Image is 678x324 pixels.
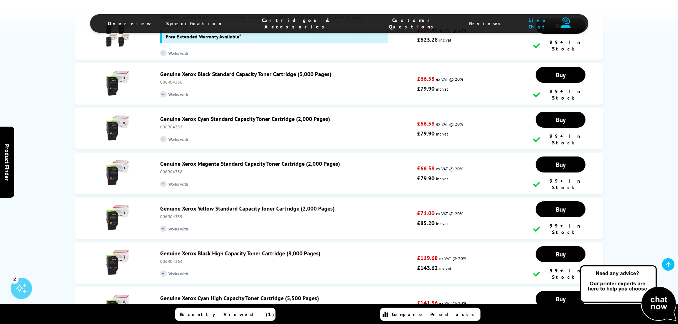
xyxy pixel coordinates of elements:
img: Genuine Xerox Cyan High Capacity Toner Cartridge (5,500 Pages) [105,295,130,320]
span: Reviews [469,20,505,27]
span: inc vat [439,37,451,43]
span: ex VAT @ 20% [436,166,463,171]
span: Works with [160,136,196,142]
div: 2 [11,275,19,283]
span: Customer Questions [371,17,455,30]
strong: £71.00 [417,209,435,217]
span: Buy [556,250,566,258]
span: Works with [160,225,196,232]
div: 99+ In Stock [533,223,588,235]
i: + [160,225,167,232]
div: 006R04365 [160,303,414,309]
img: Genuine Xerox Magenta Standard Capacity Toner Cartridge (2,000 Pages) [105,160,130,185]
div: 99+ In Stock [533,133,588,146]
span: Overview [108,20,152,27]
a: Genuine Xerox Yellow Standard Capacity Toner Cartridge (2,000 Pages) [160,205,335,212]
a: Recently Viewed (1) [175,308,275,321]
i: + [160,50,167,56]
span: Buy [556,71,566,79]
span: Buy [556,160,566,169]
strong: £79.90 [417,130,435,137]
a: Genuine Xerox Magenta Standard Capacity Toner Cartridge (2,000 Pages) [160,160,340,167]
div: 006R04359 [160,214,414,219]
i: + [160,270,167,277]
span: Works with [160,270,196,277]
span: Works with [160,91,196,97]
a: Compare Products [380,308,480,321]
img: Genuine Xerox Black High Capacity Toner Cartridge (8,000 Pages) [105,250,130,275]
img: Genuine Xerox Yellow Standard Capacity Toner Cartridge (2,000 Pages) [105,205,130,230]
strong: £119.68 [417,254,438,261]
strong: £85.20 [417,219,435,227]
strong: £79.90 [417,175,435,182]
span: Works with [160,50,196,56]
div: 006R04358 [160,169,414,174]
span: Product Finder [4,144,11,180]
img: Genuine Xerox Black Standard Capacity Toner Cartridge (3,000 Pages) [105,71,130,96]
div: 006R04356 [160,79,414,85]
img: Genuine Xerox Cyan Standard Capacity Toner Cartridge (2,000 Pages) [105,116,130,140]
i: + [160,181,167,187]
a: Genuine Xerox Black Standard Capacity Toner Cartridge (3,000 Pages) [160,70,331,78]
i: + [160,136,167,142]
span: ex VAT @ 20% [439,301,466,306]
a: Genuine Xerox Black High Capacity Toner Cartridge (8,000 Pages) [160,250,320,257]
img: user-headset-duotone.svg [561,17,570,28]
strong: £141.56 [417,299,438,306]
span: Buy [556,205,566,213]
span: ex VAT @ 20% [436,76,463,82]
span: ex VAT @ 20% [436,211,463,216]
span: Works with [160,181,196,187]
strong: £143.62 [417,264,438,271]
span: Recently Viewed (1) [180,311,274,318]
span: Buy [556,295,566,303]
div: 006R04357 [160,124,414,129]
span: Free Extended Warranty Available* [166,33,241,40]
span: ex VAT @ 20% [439,256,466,261]
a: Genuine Xerox Cyan High Capacity Toner Cartridge (5,500 Pages) [160,294,319,302]
strong: £66.58 [417,75,435,82]
span: Live Chat [519,17,557,30]
span: ex VAT @ 20% [436,121,463,127]
span: inc vat [436,131,448,137]
div: 99+ In Stock [533,178,588,191]
strong: £66.58 [417,165,435,172]
span: Specification [166,20,222,27]
strong: £66.58 [417,120,435,127]
i: + [160,91,167,97]
span: Cartridges & Accessories [236,17,357,30]
div: 99+ In Stock [533,267,588,280]
div: 006R04364 [160,259,414,264]
span: inc vat [439,266,451,271]
a: Genuine Xerox Cyan Standard Capacity Toner Cartridge (2,000 Pages) [160,115,330,122]
span: Buy [556,116,566,124]
div: 99+ In Stock [533,39,588,52]
strong: £79.90 [417,85,435,92]
span: inc vat [436,221,448,226]
img: Open Live Chat window [578,264,678,323]
div: 99+ In Stock [533,88,588,101]
strong: £623.28 [417,36,438,43]
span: inc vat [436,176,448,181]
span: inc vat [436,86,448,92]
span: Compare Products [392,311,478,318]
